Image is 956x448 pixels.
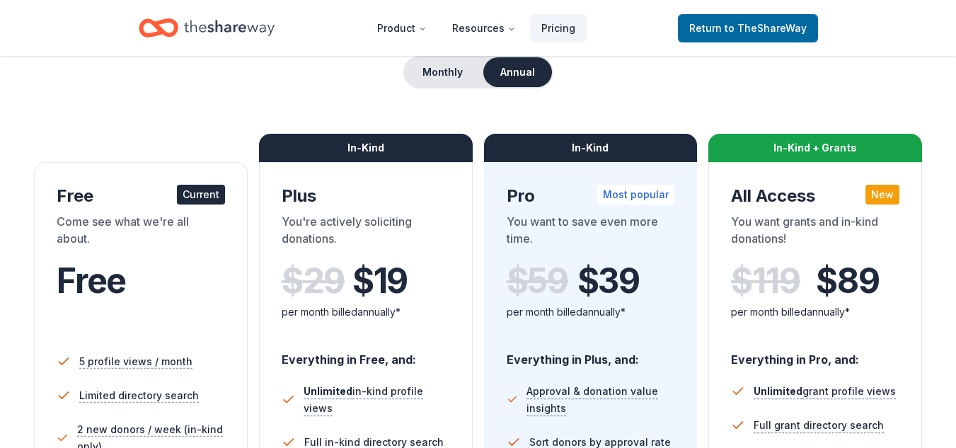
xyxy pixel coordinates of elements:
div: per month billed annually* [507,304,675,321]
span: $ 39 [577,261,640,301]
span: Return [689,20,807,37]
div: Everything in Pro, and: [731,339,899,369]
button: Product [366,14,438,42]
span: Free [57,260,126,301]
div: Current [177,185,225,205]
span: Unlimited [304,385,352,397]
span: Unlimited [754,385,802,397]
a: Home [139,11,275,45]
span: $ 19 [352,261,408,301]
span: Approval & donation value insights [526,383,674,417]
span: 5 profile views / month [79,353,192,370]
a: Returnto TheShareWay [678,14,818,42]
div: You want grants and in-kind donations! [731,213,899,253]
div: Everything in Free, and: [282,339,450,369]
div: All Access [731,185,899,207]
div: Pro [507,185,675,207]
nav: Main [366,11,587,45]
div: Plus [282,185,450,207]
div: You want to save even more time. [507,213,675,253]
div: per month billed annually* [282,304,450,321]
span: in-kind profile views [304,385,423,414]
span: to TheShareWay [725,22,807,34]
div: In-Kind [259,134,473,162]
button: Resources [441,14,527,42]
button: Monthly [405,57,480,87]
div: Free [57,185,225,207]
a: Pricing [530,14,587,42]
span: grant profile views [754,385,896,397]
button: Annual [483,57,552,87]
div: per month billed annually* [731,304,899,321]
div: In-Kind + Grants [708,134,922,162]
div: You're actively soliciting donations. [282,213,450,253]
div: New [865,185,899,205]
div: Come see what we're all about. [57,213,225,253]
div: In-Kind [484,134,698,162]
div: Everything in Plus, and: [507,339,675,369]
span: Full grant directory search [754,417,884,434]
div: Most popular [597,185,674,205]
span: Limited directory search [79,387,199,404]
span: $ 89 [816,261,879,301]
